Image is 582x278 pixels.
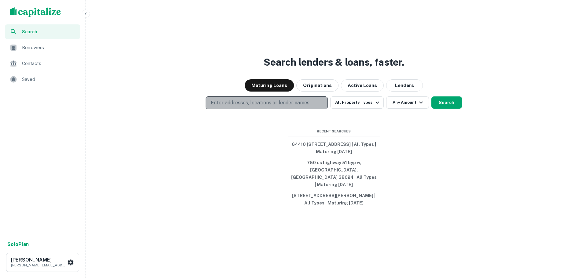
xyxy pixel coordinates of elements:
[288,157,380,190] button: 750 us highway 51 byp w, [GEOGRAPHIC_DATA], [GEOGRAPHIC_DATA] 38024 | All Types | Maturing [DATE]
[11,262,66,268] p: [PERSON_NAME][EMAIL_ADDRESS][DOMAIN_NAME]
[5,56,80,71] a: Contacts
[330,96,383,109] button: All Property Types
[7,241,29,247] strong: Solo Plan
[386,79,423,92] button: Lenders
[5,72,80,87] a: Saved
[6,253,79,272] button: [PERSON_NAME][PERSON_NAME][EMAIL_ADDRESS][DOMAIN_NAME]
[5,40,80,55] a: Borrowers
[22,28,77,35] span: Search
[211,99,309,107] p: Enter addresses, locations or lender names
[288,129,380,134] span: Recent Searches
[22,44,77,51] span: Borrowers
[22,60,77,67] span: Contacts
[551,229,582,258] iframe: Chat Widget
[206,96,328,109] button: Enter addresses, locations or lender names
[431,96,462,109] button: Search
[386,96,429,109] button: Any Amount
[245,79,294,92] button: Maturing Loans
[341,79,384,92] button: Active Loans
[288,139,380,157] button: 64410 [STREET_ADDRESS] | All Types | Maturing [DATE]
[296,79,339,92] button: Originations
[264,55,404,70] h3: Search lenders & loans, faster.
[22,76,77,83] span: Saved
[11,258,66,262] h6: [PERSON_NAME]
[7,241,29,248] a: SoloPlan
[288,190,380,208] button: [STREET_ADDRESS][PERSON_NAME] | All Types | Maturing [DATE]
[10,7,61,17] img: capitalize-logo.png
[5,24,80,39] a: Search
